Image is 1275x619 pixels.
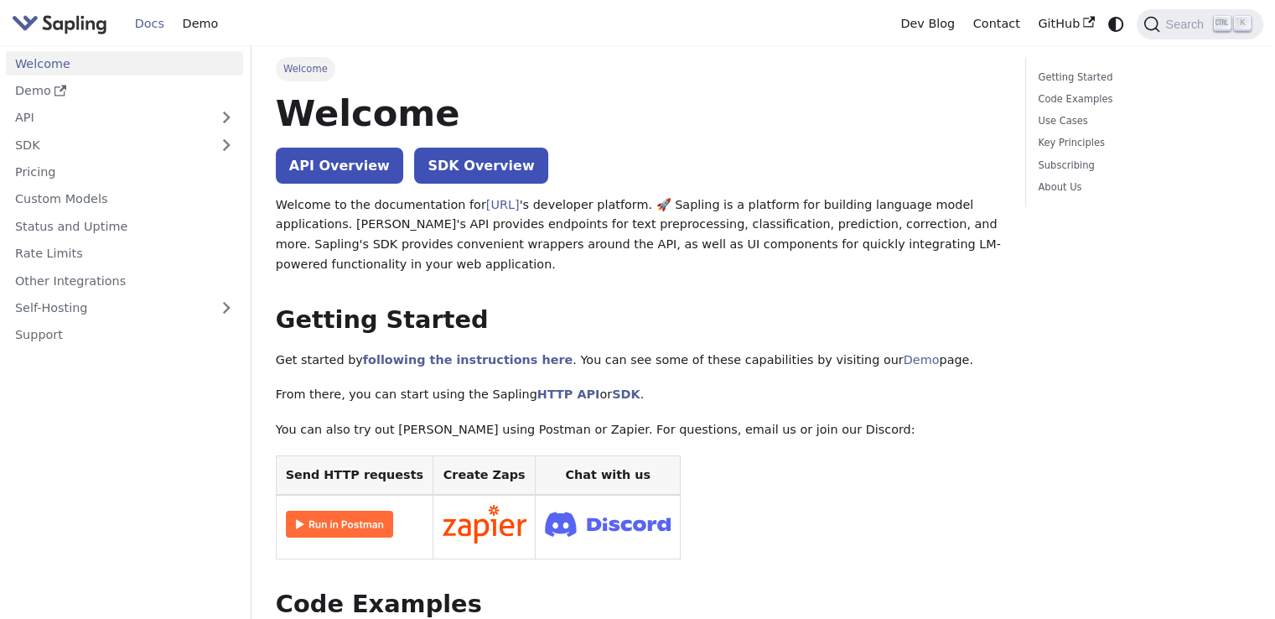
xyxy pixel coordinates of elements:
[6,242,243,266] a: Rate Limits
[1038,135,1245,151] a: Key Principles
[6,268,243,293] a: Other Integrations
[276,91,1001,136] h1: Welcome
[904,353,940,367] a: Demo
[276,148,403,184] a: API Overview
[1038,91,1245,107] a: Code Examples
[276,57,335,81] span: Welcome
[6,187,243,211] a: Custom Models
[1029,11,1103,37] a: GitHub
[6,51,243,75] a: Welcome
[433,455,536,495] th: Create Zaps
[1038,179,1245,195] a: About Us
[210,106,243,130] button: Expand sidebar category 'API'
[6,214,243,238] a: Status and Uptime
[1104,12,1128,36] button: Switch between dark and light mode (currently system mode)
[276,420,1001,440] p: You can also try out [PERSON_NAME] using Postman or Zapier. For questions, email us or join our D...
[486,198,520,211] a: [URL]
[6,323,243,347] a: Support
[537,388,600,401] a: HTTP API
[276,351,1001,371] p: Get started by . You can see some of these capabilities by visiting our page.
[6,133,210,157] a: SDK
[276,385,1001,405] p: From there, you can start using the Sapling or .
[12,12,113,36] a: Sapling.ai
[414,148,547,184] a: SDK Overview
[6,160,243,185] a: Pricing
[6,79,243,103] a: Demo
[964,11,1029,37] a: Contact
[276,305,1001,336] h2: Getting Started
[1038,70,1245,86] a: Getting Started
[6,106,210,130] a: API
[1038,158,1245,174] a: Subscribing
[276,57,1001,81] nav: Breadcrumbs
[363,353,573,367] a: following the instructions here
[545,507,671,541] img: Join Discord
[210,133,243,157] button: Expand sidebar category 'SDK'
[276,195,1001,275] p: Welcome to the documentation for 's developer platform. 🚀 Sapling is a platform for building lang...
[891,11,963,37] a: Dev Blog
[1234,16,1251,31] kbd: K
[1160,18,1214,31] span: Search
[6,296,243,320] a: Self-Hosting
[286,511,393,538] img: Run in Postman
[126,11,174,37] a: Docs
[443,505,526,544] img: Connect in Zapier
[612,388,640,401] a: SDK
[174,11,227,37] a: Demo
[12,12,107,36] img: Sapling.ai
[536,455,681,495] th: Chat with us
[1038,113,1245,129] a: Use Cases
[276,455,433,495] th: Send HTTP requests
[1137,9,1262,39] button: Search (Ctrl+K)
